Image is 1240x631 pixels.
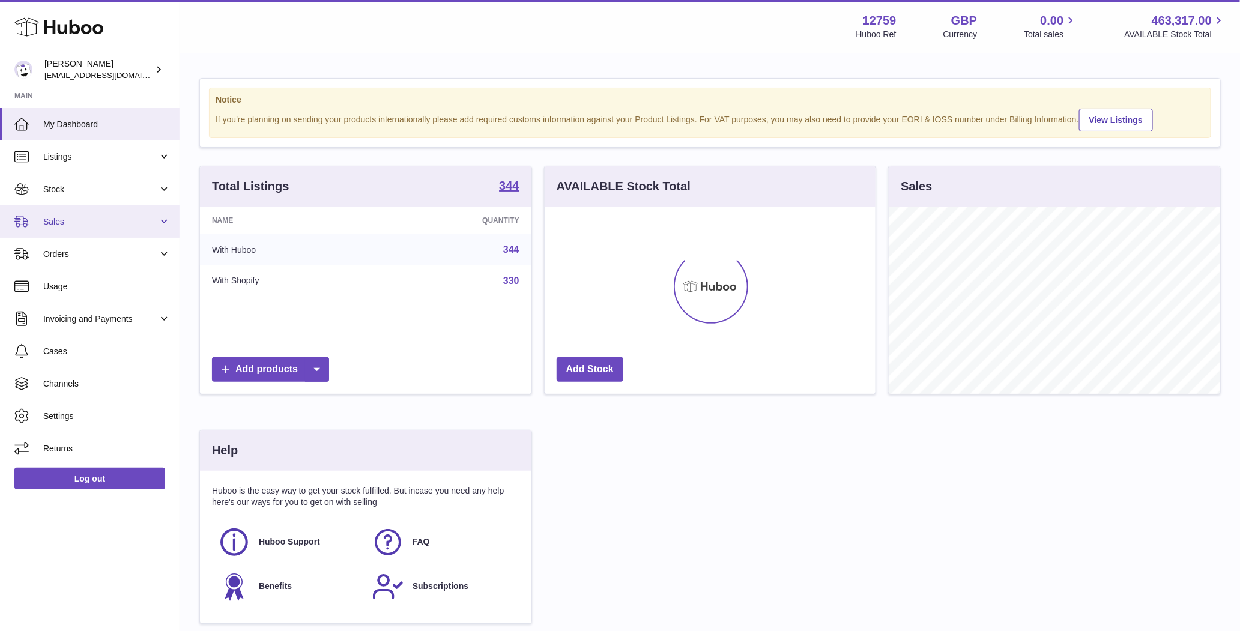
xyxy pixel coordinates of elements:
span: Benefits [259,581,292,592]
span: FAQ [413,536,430,548]
strong: GBP [951,13,977,29]
span: Returns [43,443,171,454]
td: With Huboo [200,234,378,265]
span: 463,317.00 [1152,13,1212,29]
h3: Total Listings [212,178,289,195]
img: sofiapanwar@unndr.com [14,61,32,79]
strong: Notice [216,94,1205,106]
span: [EMAIL_ADDRESS][DOMAIN_NAME] [44,70,177,80]
a: 344 [499,180,519,194]
span: Stock [43,184,158,195]
span: 0.00 [1041,13,1064,29]
h3: Help [212,442,238,459]
span: My Dashboard [43,119,171,130]
th: Quantity [378,207,531,234]
strong: 344 [499,180,519,192]
a: 0.00 Total sales [1024,13,1077,40]
p: Huboo is the easy way to get your stock fulfilled. But incase you need any help here's our ways f... [212,485,519,508]
span: Cases [43,346,171,357]
th: Name [200,207,378,234]
span: Listings [43,151,158,163]
div: If you're planning on sending your products internationally please add required customs informati... [216,107,1205,131]
span: Total sales [1024,29,1077,40]
a: 463,317.00 AVAILABLE Stock Total [1124,13,1226,40]
a: View Listings [1079,109,1153,131]
strong: 12759 [863,13,897,29]
span: Huboo Support [259,536,320,548]
a: 344 [503,244,519,255]
a: 330 [503,276,519,286]
div: Currency [943,29,978,40]
td: With Shopify [200,265,378,297]
span: Invoicing and Payments [43,313,158,325]
span: Usage [43,281,171,292]
h3: Sales [901,178,932,195]
a: Subscriptions [372,570,513,603]
a: Add products [212,357,329,382]
a: Huboo Support [218,526,360,558]
a: Benefits [218,570,360,603]
span: Orders [43,249,158,260]
h3: AVAILABLE Stock Total [557,178,691,195]
a: Add Stock [557,357,623,382]
span: Channels [43,378,171,390]
div: Huboo Ref [856,29,897,40]
a: FAQ [372,526,513,558]
span: Settings [43,411,171,422]
a: Log out [14,468,165,489]
div: [PERSON_NAME] [44,58,153,81]
span: Subscriptions [413,581,468,592]
span: Sales [43,216,158,228]
span: AVAILABLE Stock Total [1124,29,1226,40]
